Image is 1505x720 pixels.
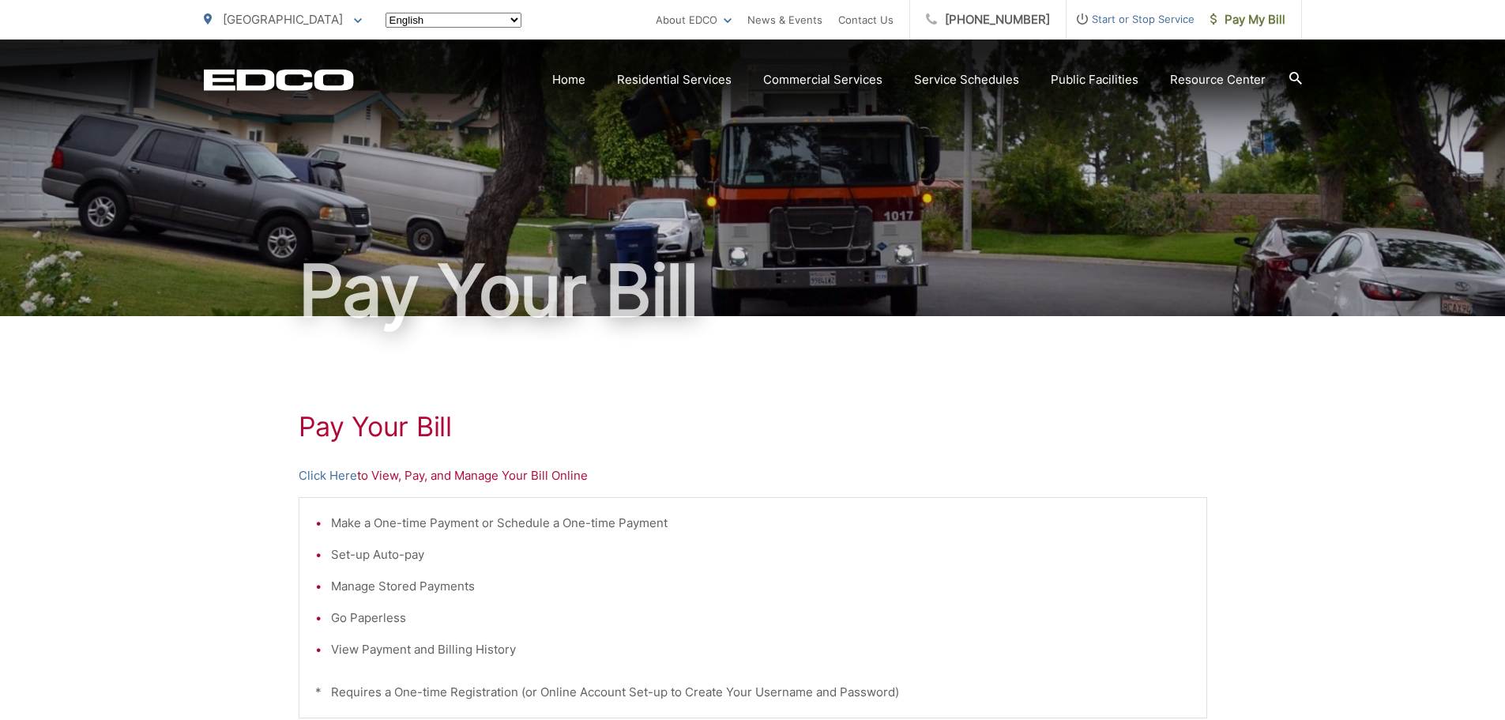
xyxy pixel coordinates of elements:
[204,251,1302,330] h1: Pay Your Bill
[617,70,732,89] a: Residential Services
[331,577,1191,596] li: Manage Stored Payments
[1051,70,1138,89] a: Public Facilities
[386,13,521,28] select: Select a language
[299,466,357,485] a: Click Here
[331,609,1191,628] li: Go Paperless
[1210,10,1285,29] span: Pay My Bill
[656,10,732,29] a: About EDCO
[838,10,894,29] a: Contact Us
[299,411,1207,443] h1: Pay Your Bill
[204,69,354,91] a: EDCD logo. Return to the homepage.
[763,70,882,89] a: Commercial Services
[223,12,343,27] span: [GEOGRAPHIC_DATA]
[315,683,1191,702] p: * Requires a One-time Registration (or Online Account Set-up to Create Your Username and Password)
[331,640,1191,659] li: View Payment and Billing History
[331,545,1191,564] li: Set-up Auto-pay
[299,466,1207,485] p: to View, Pay, and Manage Your Bill Online
[1170,70,1266,89] a: Resource Center
[914,70,1019,89] a: Service Schedules
[331,514,1191,533] li: Make a One-time Payment or Schedule a One-time Payment
[747,10,822,29] a: News & Events
[552,70,585,89] a: Home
